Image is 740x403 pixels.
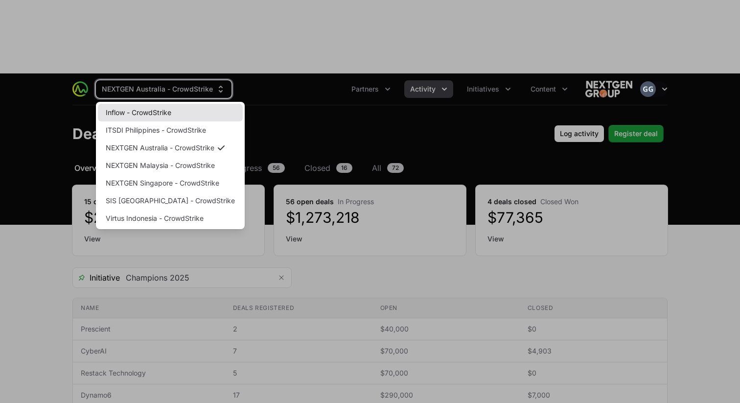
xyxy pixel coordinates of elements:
[640,81,656,97] img: Girish Gargeshwari
[98,174,243,192] a: NEXTGEN Singapore - CrowdStrike
[98,192,243,210] a: SIS [GEOGRAPHIC_DATA] - CrowdStrike
[98,104,243,121] a: Inflow - CrowdStrike
[98,121,243,139] a: ITSDI Philippines - CrowdStrike
[98,157,243,174] a: NEXTGEN Malaysia - CrowdStrike
[96,80,231,98] div: Supplier switch menu
[98,210,243,227] a: Virtus Indonesia - CrowdStrike
[272,268,291,287] button: Remove
[98,139,243,157] a: NEXTGEN Australia - CrowdStrike
[88,80,574,98] div: Main navigation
